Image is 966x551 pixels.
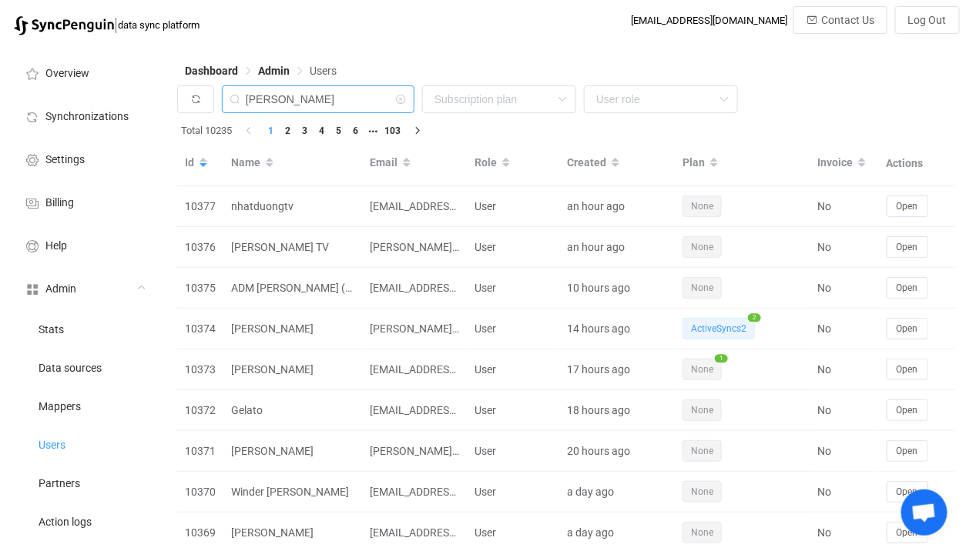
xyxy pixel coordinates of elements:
[810,442,879,460] div: No
[559,279,675,297] div: 10 hours ago
[887,362,928,375] a: Open
[223,402,362,419] div: Gelato
[467,279,559,297] div: User
[45,154,85,166] span: Settings
[223,150,362,176] div: Name
[185,65,238,77] span: Dashboard
[467,524,559,542] div: User
[8,94,162,137] a: Synchronizations
[887,522,928,543] button: Open
[177,198,223,215] div: 10377
[8,180,162,223] a: Billing
[810,320,879,338] div: No
[258,65,290,77] span: Admin
[8,386,162,425] a: Mappers
[810,239,879,256] div: No
[223,239,362,256] div: [PERSON_NAME] TV
[14,16,114,35] img: syncpenguin.svg
[559,239,675,256] div: an hour ago
[683,359,722,380] span: None
[559,442,675,460] div: 20 hours ago
[901,489,948,536] div: Open chat
[810,402,879,419] div: No
[467,442,559,460] div: User
[223,442,362,460] div: [PERSON_NAME]
[223,524,362,542] div: [PERSON_NAME]
[223,279,362,297] div: ADM [PERSON_NAME] (Abraxas)
[39,362,102,375] span: Data sources
[177,442,223,460] div: 10371
[223,320,362,338] div: [PERSON_NAME]
[45,197,74,209] span: Billing
[887,318,928,339] button: Open
[467,402,559,419] div: User
[467,239,559,256] div: User
[887,195,928,217] button: Open
[683,236,722,258] span: None
[362,361,467,379] div: [EMAIL_ADDRESS][DOMAIN_NAME]
[879,155,956,172] div: Actions
[683,318,755,339] span: ActiveSyncs2
[222,85,414,113] input: Search
[559,320,675,338] div: 14 hours ago
[8,348,162,386] a: Data sources
[897,527,918,538] span: Open
[887,277,928,299] button: Open
[177,361,223,379] div: 10373
[559,198,675,215] div: an hour ago
[39,478,80,490] span: Partners
[810,483,879,501] div: No
[897,282,918,293] span: Open
[223,198,362,215] div: nhatduongtv
[810,279,879,297] div: No
[177,320,223,338] div: 10374
[280,122,297,139] li: 2
[114,14,118,35] span: |
[821,14,874,26] span: Contact Us
[897,446,918,456] span: Open
[887,403,928,416] a: Open
[362,150,467,176] div: Email
[45,111,129,123] span: Synchronizations
[559,402,675,419] div: 18 hours ago
[897,323,918,334] span: Open
[422,85,576,113] input: Subscription plan
[39,439,65,452] span: Users
[467,198,559,215] div: User
[715,355,728,363] span: 1
[8,51,162,94] a: Overview
[467,483,559,501] div: User
[177,483,223,501] div: 10370
[887,359,928,380] button: Open
[683,481,722,503] span: None
[908,14,947,26] span: Log Out
[362,239,467,256] div: [PERSON_NAME][DOMAIN_NAME][EMAIL_ADDRESS][PERSON_NAME][DOMAIN_NAME]
[631,15,787,26] div: [EMAIL_ADDRESS][DOMAIN_NAME]
[887,444,928,456] a: Open
[887,485,928,497] a: Open
[887,322,928,334] a: Open
[683,195,722,217] span: None
[8,137,162,180] a: Settings
[897,364,918,375] span: Open
[559,150,675,176] div: Created
[177,402,223,419] div: 10372
[810,150,879,176] div: Invoice
[8,309,162,348] a: Stats
[467,361,559,379] div: User
[362,483,467,501] div: [EMAIL_ADDRESS][DOMAIN_NAME]
[381,122,404,139] li: 103
[8,502,162,540] a: Action logs
[8,463,162,502] a: Partners
[887,236,928,258] button: Open
[39,324,64,336] span: Stats
[793,6,887,34] button: Contact Us
[223,361,362,379] div: [PERSON_NAME]
[118,19,200,31] span: data sync platform
[683,440,722,462] span: None
[8,223,162,266] a: Help
[45,283,76,296] span: Admin
[584,85,738,113] input: User role
[45,240,67,252] span: Help
[887,481,928,503] button: Open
